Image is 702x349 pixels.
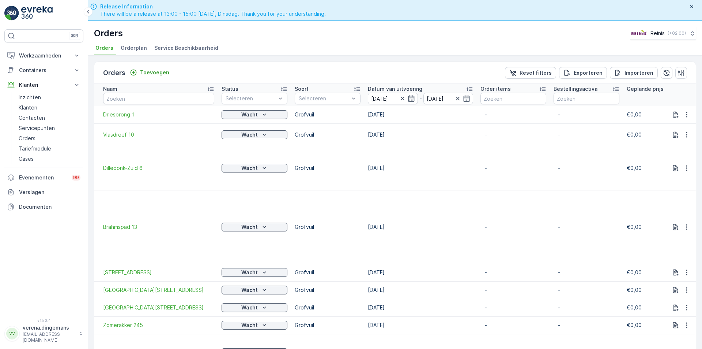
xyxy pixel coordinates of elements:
span: €0,00 [627,165,642,171]
p: - [558,269,615,276]
img: logo [4,6,19,21]
p: Grofvuil [295,131,361,138]
span: €0,00 [627,287,642,293]
span: €0,00 [627,111,642,118]
span: [GEOGRAPHIC_DATA][STREET_ADDRESS] [103,304,214,311]
button: Importeren [610,67,658,79]
p: Datum van uitvoering [368,85,422,93]
p: Geplande prijs [627,85,664,93]
p: - [558,111,615,118]
td: [DATE] [364,281,477,299]
p: - [558,322,615,329]
span: €0,00 [627,269,642,275]
p: - [419,94,422,103]
input: dd/mm/yyyy [368,93,418,104]
p: verena.dingemans [23,324,75,331]
td: [DATE] [364,299,477,316]
a: Inzichten [16,92,83,103]
p: 99 [73,175,79,181]
button: Wacht [222,286,287,294]
div: VV [6,328,18,339]
button: Wacht [222,321,287,330]
td: [DATE] [364,190,477,264]
p: Orders [103,68,125,78]
p: Wacht [241,304,258,311]
a: Vlasdreef 10 [103,131,214,138]
input: Zoeken [103,93,214,104]
p: Wacht [241,322,258,329]
td: [DATE] [364,106,477,123]
p: - [485,223,542,231]
a: Zomerakker 245 [103,322,214,329]
a: Tariefmodule [16,144,83,154]
a: Simone de Beauvoirstraat 5 [103,286,214,294]
td: [DATE] [364,123,477,146]
p: Selecteren [299,95,349,102]
p: Containers [19,67,69,74]
p: Grofvuil [295,269,361,276]
p: ( +02:00 ) [668,30,686,36]
span: Orders [95,44,113,52]
span: Brahmspad 13 [103,223,214,231]
a: Orders [16,133,83,144]
p: Klanten [19,81,69,89]
p: - [485,286,542,294]
p: Verslagen [19,189,80,196]
p: [EMAIL_ADDRESS][DOMAIN_NAME] [23,331,75,343]
button: Wacht [222,130,287,139]
p: Werkzaamheden [19,52,69,59]
span: Release Information [100,3,326,10]
p: Wacht [241,223,258,231]
img: logo_light-DOdMpM7g.png [21,6,53,21]
p: - [485,131,542,138]
a: Margaretha Roosenboomstraat 104 [103,304,214,311]
p: Klanten [19,104,37,111]
span: [GEOGRAPHIC_DATA][STREET_ADDRESS] [103,286,214,294]
p: Wacht [241,269,258,276]
a: Evenementen99 [4,170,83,185]
button: VVverena.dingemans[EMAIL_ADDRESS][DOMAIN_NAME] [4,324,83,343]
p: Wacht [241,286,258,294]
p: Wacht [241,111,258,118]
span: There will be a release at 13:00 - 15:00 [DATE], Dinsdag. Thank you for your understanding. [100,10,326,18]
button: Toevoegen [127,68,172,77]
td: [DATE] [364,316,477,334]
p: Toevoegen [140,69,169,76]
p: Grofvuil [295,164,361,172]
p: Order items [480,85,511,93]
button: Wacht [222,268,287,277]
p: Selecteren [226,95,276,102]
p: Wacht [241,164,258,172]
button: Werkzaamheden [4,48,83,63]
p: Orders [94,27,123,39]
a: Contacten [16,113,83,123]
a: Verslagen [4,185,83,200]
button: Klanten [4,78,83,92]
p: Contacten [19,114,45,122]
button: Wacht [222,303,287,312]
p: Tariefmodule [19,145,51,152]
p: - [485,304,542,311]
p: Grofvuil [295,322,361,329]
span: Service Beschikbaarheid [154,44,218,52]
p: Grofvuil [295,304,361,311]
button: Wacht [222,223,287,231]
p: Documenten [19,203,80,211]
button: Exporteren [559,67,607,79]
span: [STREET_ADDRESS] [103,269,214,276]
button: Containers [4,63,83,78]
a: Servicepunten [16,123,83,133]
button: Wacht [222,164,287,172]
span: Orderplan [121,44,147,52]
td: [DATE] [364,146,477,190]
p: Wacht [241,131,258,138]
a: Klanten [16,103,83,113]
input: Zoeken [480,93,546,104]
p: Status [222,85,238,93]
a: Driesprong 1 [103,111,214,118]
a: Cases [16,154,83,164]
span: Dilledonk-Zuid 6 [103,164,214,172]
